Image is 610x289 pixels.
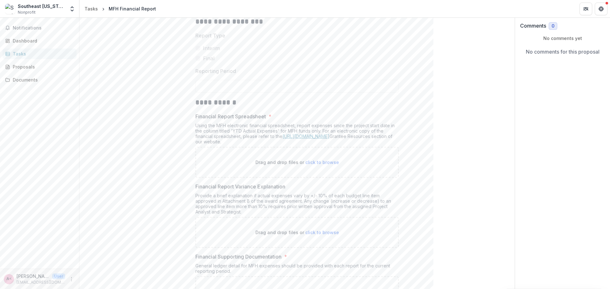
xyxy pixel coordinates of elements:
[195,123,399,147] div: Using the MFH electronic financial spreadsheet, report expenses since the project start date in t...
[195,253,281,260] p: Financial Supporting Documentation
[85,5,98,12] div: Tasks
[13,63,71,70] div: Proposals
[18,3,65,10] div: Southeast [US_STATE] Food Bank
[195,193,399,217] div: Provide a brief explanation if actual expenses vary by +/- 10% of each budget line item approved ...
[203,55,214,62] span: Final
[3,49,77,59] a: Tasks
[305,230,339,235] span: click to browse
[52,273,65,279] p: User
[3,75,77,85] a: Documents
[109,5,156,12] div: MFH Financial Report
[5,4,15,14] img: Southeast Missouri Food Bank
[195,32,225,39] p: Report Type
[526,48,600,56] p: No comments for this proposal
[82,4,100,13] a: Tasks
[255,159,339,166] p: Drag and drop files or
[3,23,77,33] button: Notifications
[595,3,607,15] button: Get Help
[195,263,399,276] div: General ledger detail for MFH expenses should be provided with each report for the current report...
[552,23,554,29] span: 0
[18,10,36,15] span: Nonprofit
[13,25,74,31] span: Notifications
[195,183,285,190] p: Financial Report Variance Explanation
[68,275,75,283] button: More
[3,36,77,46] a: Dashboard
[68,3,77,15] button: Open entity switcher
[195,113,266,120] p: Financial Report Spreadsheet
[13,50,71,57] div: Tasks
[13,76,71,83] div: Documents
[82,4,159,13] nav: breadcrumb
[17,279,65,285] p: [EMAIL_ADDRESS][DOMAIN_NAME]
[282,134,329,139] a: [URL][DOMAIN_NAME]
[3,62,77,72] a: Proposals
[195,67,236,75] p: Reporting Period
[255,229,339,236] p: Drag and drop files or
[6,277,12,281] div: Amanda Geske <ageske@semofoodbank.org>
[520,35,605,42] p: No comments yet
[520,23,546,29] h2: Comments
[305,160,339,165] span: click to browse
[13,37,71,44] div: Dashboard
[579,3,592,15] button: Partners
[17,273,50,279] p: [PERSON_NAME] <[EMAIL_ADDRESS][DOMAIN_NAME]>
[203,44,220,52] span: Interim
